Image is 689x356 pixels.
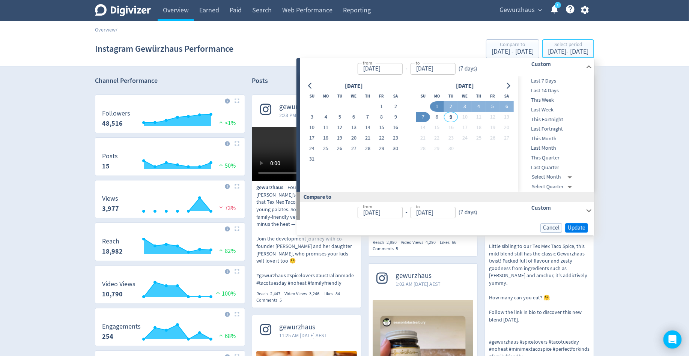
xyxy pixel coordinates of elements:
p: Founders [PERSON_NAME] & [PERSON_NAME]’s kids always complained that Tex Mex Taco Spice was too h... [256,184,357,287]
dt: Engagements [102,322,141,331]
span: Last Month [518,144,593,152]
button: 8 [430,112,444,122]
div: from-to(7 days)Custom [300,202,594,220]
div: Likes [323,291,344,297]
div: - [402,65,410,73]
button: 22 [430,133,444,143]
th: Wednesday [458,91,472,101]
button: 29 [430,143,444,154]
img: negative-performance.svg [217,204,225,210]
th: Sunday [305,91,319,101]
button: Select period[DATE]- [DATE] [542,39,594,58]
label: from [363,203,372,210]
img: Placeholder [235,312,239,317]
span: This Month [518,135,593,143]
button: 19 [333,133,347,143]
div: Compare to [296,192,594,202]
span: 50% [217,162,236,170]
button: 24 [305,143,319,154]
div: Comments [373,246,402,252]
th: Saturday [500,91,514,101]
div: [DATE] [454,81,476,91]
div: Video Views [284,291,323,297]
span: Last 7 Days [518,77,593,85]
span: Last Fortnight [518,125,593,133]
button: 3 [458,101,472,112]
span: This Week [518,96,593,104]
th: Friday [375,91,388,101]
button: 5 [486,101,499,112]
div: from-to(7 days)Custom [300,76,594,192]
span: gewurzhaus [279,323,327,332]
button: 1 [430,101,444,112]
button: 3 [305,112,319,122]
div: Reach [373,239,401,246]
strong: 254 [102,332,113,341]
button: 20 [500,122,514,133]
div: [DATE] - [DATE] [492,48,534,55]
span: 5 [396,246,398,252]
button: 28 [361,143,375,154]
button: 6 [500,101,514,112]
span: This Quarter [518,154,593,162]
img: positive-performance.svg [217,162,225,168]
button: 16 [444,122,458,133]
th: Tuesday [333,91,347,101]
th: Saturday [388,91,402,101]
button: 5 [333,112,347,122]
button: 15 [430,122,444,133]
div: Last Month [518,143,593,153]
label: to [415,60,420,66]
button: 13 [347,122,361,133]
h1: Instagram Gewürzhaus Performance [95,37,233,61]
a: 1 [555,2,561,8]
h6: Custom [531,60,582,69]
button: 7 [416,112,430,122]
span: 68% [217,332,236,340]
div: Last Quarter [518,163,593,173]
div: This Week [518,95,593,105]
button: 19 [486,122,499,133]
div: Video Views [401,239,440,246]
th: Monday [319,91,333,101]
div: This Quarter [518,153,593,163]
span: gewurzhaus [256,184,287,191]
button: 18 [472,122,486,133]
button: 13 [500,112,514,122]
dt: Followers [102,109,130,118]
button: 6 [347,112,361,122]
span: gewurzhaus [396,272,441,280]
h2: Posts [252,76,268,88]
div: [DATE] [342,81,365,91]
th: Sunday [416,91,430,101]
span: gewurzhaus [279,103,324,111]
button: 11 [472,112,486,122]
button: Go to previous month [305,81,316,91]
button: 10 [458,112,472,122]
div: Likes [440,239,460,246]
button: 15 [375,122,388,133]
text: 1 [557,3,559,8]
span: 2,980 [387,239,397,245]
svg: Engagements 254 [98,323,242,343]
span: 11:25 AM [DATE] AEST [279,332,327,339]
div: - [402,208,410,217]
button: 28 [416,143,430,154]
div: Compare to [492,42,534,48]
span: 1:02 AM [DATE] AEST [396,280,441,288]
button: 20 [347,133,361,143]
div: Comments [256,297,286,303]
span: Cancel [543,225,560,231]
button: 25 [319,143,333,154]
span: This Fortnight [518,116,593,124]
img: Placeholder [235,184,239,189]
button: 29 [375,143,388,154]
button: 2 [388,101,402,112]
img: Placeholder [235,226,239,231]
button: Go to next month [503,81,514,91]
button: 26 [486,133,499,143]
button: 27 [347,143,361,154]
nav: presets [518,76,593,192]
span: Last Quarter [518,164,593,172]
button: 17 [458,122,472,133]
